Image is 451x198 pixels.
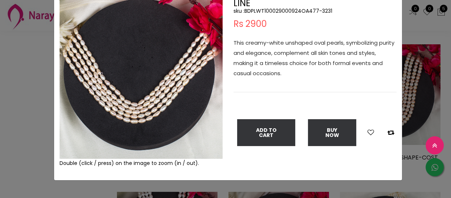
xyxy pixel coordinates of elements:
[60,159,223,167] div: Double (click / press) on the image to zoom (in / out).
[233,20,267,28] span: Rs 2900
[308,119,356,146] button: Buy Now
[233,8,397,14] h5: sku : BDPLWT100029000924OA477-3231
[365,128,376,137] button: Add to wishlist
[237,119,295,146] button: Add To Cart
[233,38,397,78] p: This creamy-white unshaped oval pearls, symbolizing purity and elegance, complement all skin tone...
[385,128,397,137] button: Add to compare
